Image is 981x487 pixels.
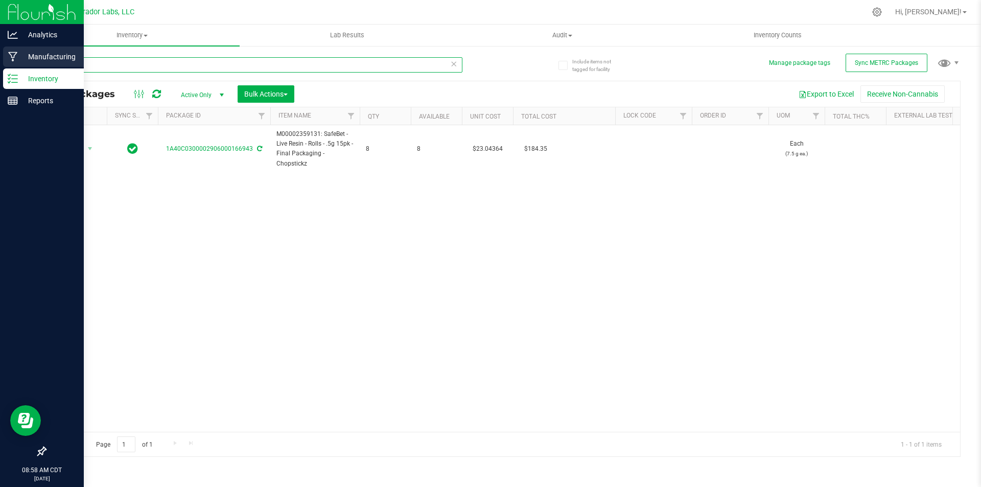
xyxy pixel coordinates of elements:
p: (7.5 g ea.) [775,149,819,158]
span: Include items not tagged for facility [572,58,623,73]
a: Inventory Counts [670,25,885,46]
a: Sync Status [115,112,154,119]
a: Lock Code [623,112,656,119]
inline-svg: Reports [8,96,18,106]
span: M00002359131: SafeBet - Live Resin - Rolls - .5g 15pk - Final Packaging - Chopstickz [276,129,354,169]
input: Search Package ID, Item Name, SKU, Lot or Part Number... [45,57,462,73]
a: Item Name [278,112,311,119]
a: Unit Cost [470,113,501,120]
p: Inventory [18,73,79,85]
span: $184.35 [519,142,552,156]
button: Receive Non-Cannabis [860,85,945,103]
span: Page of 1 [87,436,161,452]
button: Bulk Actions [238,85,294,103]
a: Lab Results [240,25,455,46]
a: External Lab Test Result [894,112,974,119]
a: Filter [752,107,768,125]
button: Sync METRC Packages [846,54,927,72]
p: Analytics [18,29,79,41]
p: [DATE] [5,475,79,482]
input: 1 [117,436,135,452]
a: Filter [141,107,158,125]
a: Filter [675,107,692,125]
span: 8 [417,144,456,154]
span: Sync from Compliance System [255,145,262,152]
inline-svg: Analytics [8,30,18,40]
span: Each [775,139,819,158]
span: Bulk Actions [244,90,288,98]
span: Audit [455,31,669,40]
inline-svg: Inventory [8,74,18,84]
button: Export to Excel [792,85,860,103]
td: $23.04364 [462,125,513,173]
span: Lab Results [316,31,378,40]
p: Manufacturing [18,51,79,63]
span: Inventory Counts [740,31,815,40]
span: Hi, [PERSON_NAME]! [895,8,962,16]
inline-svg: Manufacturing [8,52,18,62]
a: UOM [777,112,790,119]
a: Available [419,113,450,120]
a: Qty [368,113,379,120]
p: Reports [18,95,79,107]
span: Clear [450,57,457,71]
span: In Sync [127,142,138,156]
span: Curador Labs, LLC [74,8,134,16]
a: Inventory [25,25,240,46]
a: Total Cost [521,113,556,120]
iframe: Resource center [10,405,41,436]
p: 08:58 AM CDT [5,466,79,475]
span: 1 - 1 of 1 items [893,436,950,452]
span: select [84,142,97,156]
span: 8 [366,144,405,154]
a: Filter [253,107,270,125]
a: Filter [808,107,825,125]
a: Package ID [166,112,201,119]
button: Manage package tags [769,59,830,67]
span: All Packages [53,88,125,100]
span: Inventory [25,31,240,40]
a: Filter [343,107,360,125]
a: 1A40C0300002906000166943 [166,145,253,152]
a: Order Id [700,112,726,119]
a: Audit [455,25,670,46]
a: Total THC% [833,113,870,120]
div: Manage settings [871,7,883,17]
span: Sync METRC Packages [855,59,918,66]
